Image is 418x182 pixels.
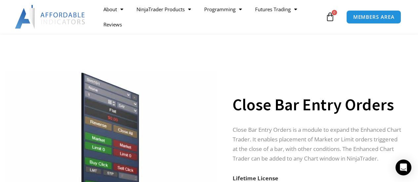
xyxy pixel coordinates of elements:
[396,160,411,175] div: Open Intercom Messenger
[316,7,345,26] a: 0
[198,2,248,17] a: Programming
[233,174,278,182] label: Lifetime License
[97,2,324,32] nav: Menu
[233,125,402,164] p: Close Bar Entry Orders is a module to expand the Enhanced Chart Trader. It enables placement of M...
[15,5,86,29] img: LogoAI | Affordable Indicators – NinjaTrader
[130,2,198,17] a: NinjaTrader Products
[233,93,402,116] h1: Close Bar Entry Orders
[332,10,337,15] span: 0
[248,2,304,17] a: Futures Trading
[353,15,395,19] span: MEMBERS AREA
[97,2,130,17] a: About
[346,10,401,24] a: MEMBERS AREA
[97,17,129,32] a: Reviews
